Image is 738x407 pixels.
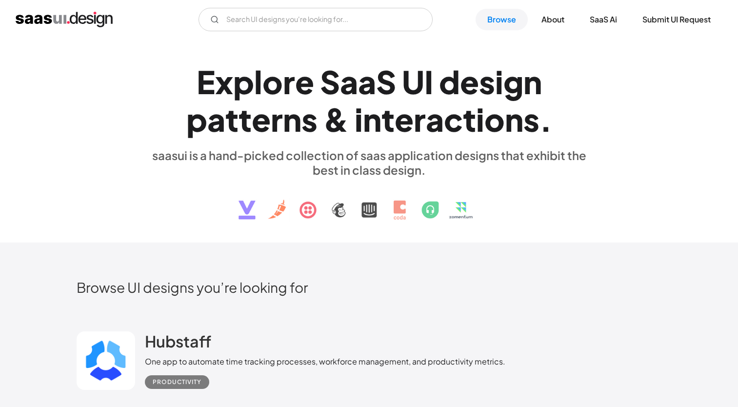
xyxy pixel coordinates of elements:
div: g [503,63,523,101]
div: o [262,63,283,101]
div: p [233,63,254,101]
div: E [197,63,215,101]
div: s [523,101,539,138]
div: a [426,101,444,138]
div: x [215,63,233,101]
div: e [460,63,479,101]
div: i [495,63,503,101]
div: e [395,101,414,138]
div: One app to automate time tracking processes, workforce management, and productivity metrics. [145,356,505,367]
h2: Hubstaff [145,331,211,351]
div: a [340,63,358,101]
div: t [463,101,476,138]
div: s [301,101,318,138]
div: p [186,101,207,138]
div: n [283,101,301,138]
div: S [320,63,340,101]
div: c [444,101,463,138]
div: n [505,101,523,138]
div: n [523,63,542,101]
div: U [402,63,424,101]
img: text, icon, saas logo [221,177,517,228]
div: . [539,101,552,138]
div: l [254,63,262,101]
div: n [363,101,381,138]
div: Productivity [153,376,201,388]
div: e [252,101,271,138]
div: i [476,101,484,138]
div: r [271,101,283,138]
div: S [376,63,396,101]
div: d [439,63,460,101]
a: About [530,9,576,30]
div: s [479,63,495,101]
h2: Browse UI designs you’re looking for [77,279,662,296]
div: t [239,101,252,138]
div: a [358,63,376,101]
div: i [355,101,363,138]
div: o [484,101,505,138]
div: t [225,101,239,138]
div: r [414,101,426,138]
div: r [283,63,295,101]
form: Email Form [199,8,433,31]
a: Submit UI Request [631,9,722,30]
a: Browse [476,9,528,30]
div: & [323,101,349,138]
div: a [207,101,225,138]
div: saasui is a hand-picked collection of saas application designs that exhibit the best in class des... [145,148,594,177]
a: home [16,12,113,27]
a: Hubstaff [145,331,211,356]
div: t [381,101,395,138]
h1: Explore SaaS UI design patterns & interactions. [145,63,594,138]
div: e [295,63,314,101]
input: Search UI designs you're looking for... [199,8,433,31]
div: I [424,63,433,101]
a: SaaS Ai [578,9,629,30]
